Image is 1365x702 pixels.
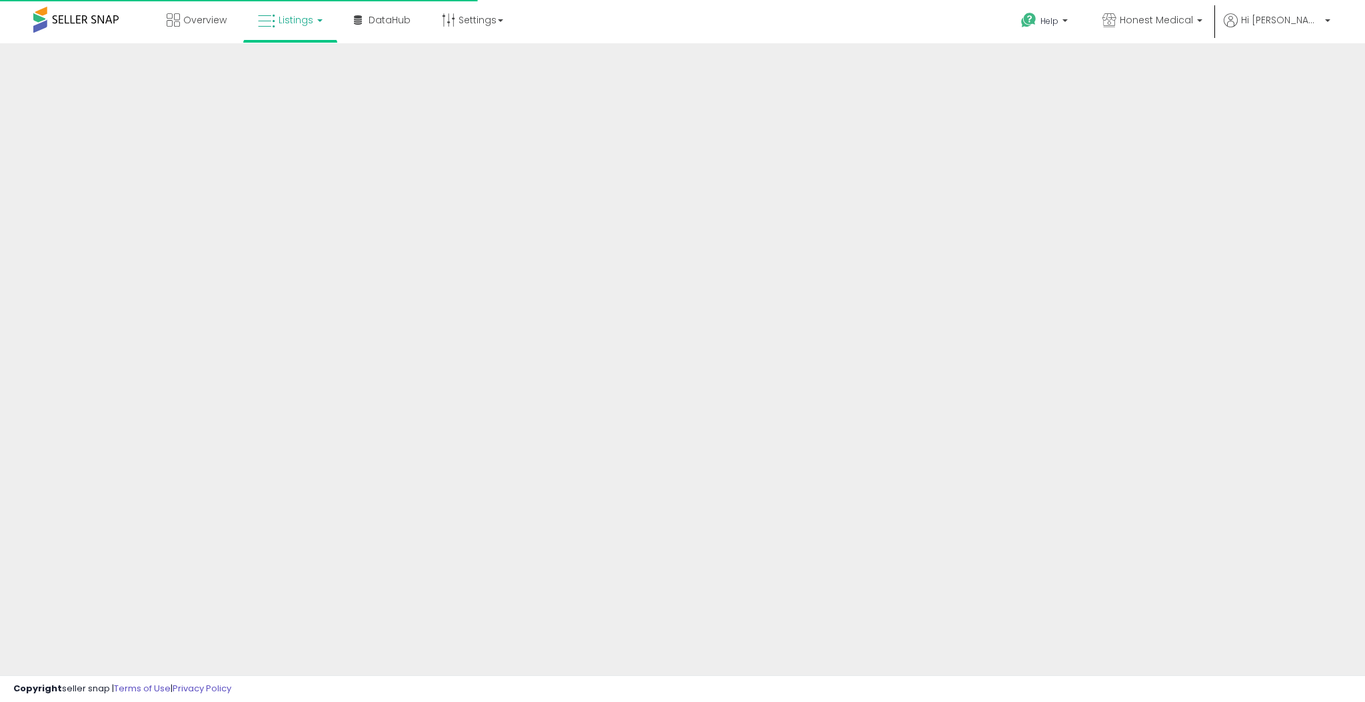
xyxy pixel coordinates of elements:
[1040,15,1058,27] span: Help
[1241,13,1321,27] span: Hi [PERSON_NAME]
[1010,2,1081,43] a: Help
[183,13,227,27] span: Overview
[279,13,313,27] span: Listings
[369,13,411,27] span: DataHub
[1120,13,1193,27] span: Honest Medical
[1224,13,1330,43] a: Hi [PERSON_NAME]
[1020,12,1037,29] i: Get Help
